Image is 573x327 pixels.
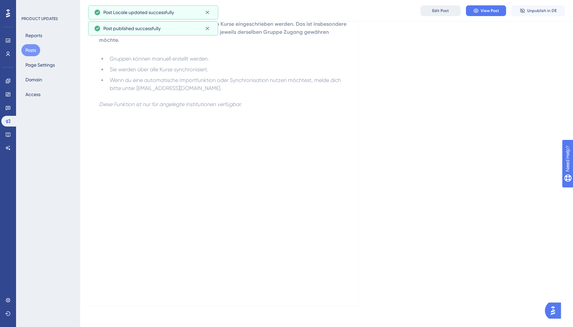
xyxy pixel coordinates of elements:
span: View Post [481,8,499,13]
div: PRODUCT UPDATES [21,16,58,21]
button: Access [21,88,44,100]
span: Unpublish in DE [527,8,557,13]
button: View Post [466,5,506,16]
button: Page Settings [21,59,59,71]
em: Diese Funktion ist nur für angelegte Institutionen verfügbar. [99,101,242,107]
span: Post published successfully [103,24,161,32]
span: Gruppen können manuell erstellt werden. [110,56,209,62]
strong: Nun können auf [PERSON_NAME] angelegt und in Kurse eingeschrieben werden. Das ist insbesondere da... [99,21,348,43]
span: Sie werden über alle Kurse synchronisiert. [110,66,208,73]
span: Need Help? [16,2,42,10]
button: Edit Post [420,5,461,16]
iframe: UserGuiding AI Assistant Launcher [545,301,565,321]
button: Posts [21,44,40,56]
button: Unpublish in DE [511,5,565,16]
span: Wenn du eine automatische Importfunktion oder Synchronisation nutzen möchtest, melde dich bitte u... [110,77,342,91]
button: Domain [21,74,46,86]
span: Post Locale updated successfully [103,8,174,16]
span: Edit Post [432,8,449,13]
button: Reports [21,29,46,42]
